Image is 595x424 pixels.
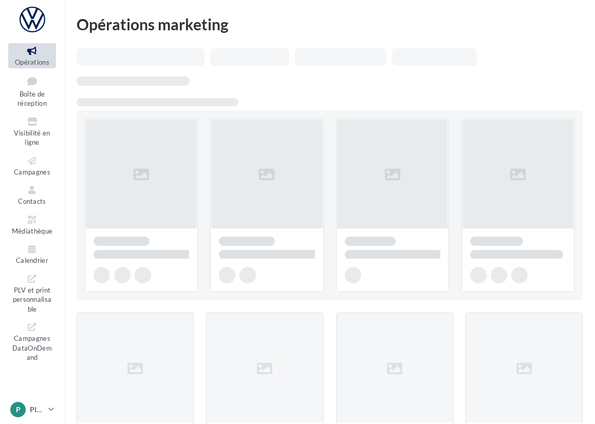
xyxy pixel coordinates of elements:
span: Calendrier [16,256,48,264]
span: Opérations [15,58,49,66]
span: Campagnes DataOnDemand [12,332,52,361]
a: Calendrier [8,241,56,266]
span: PLV et print personnalisable [13,284,52,313]
span: Médiathèque [12,227,53,235]
a: Opérations [8,43,56,68]
a: P PITHIVIERS [8,400,56,419]
a: Contacts [8,182,56,207]
span: Visibilité en ligne [14,129,50,147]
a: Boîte de réception [8,72,56,110]
a: Médiathèque [8,212,56,237]
a: PLV et print personnalisable [8,271,56,316]
a: Visibilité en ligne [8,114,56,149]
span: Contacts [18,197,46,205]
a: Campagnes DataOnDemand [8,319,56,364]
span: Boîte de réception [17,90,47,108]
span: P [16,404,21,415]
div: Opérations marketing [77,16,583,32]
p: PITHIVIERS [30,404,44,415]
a: Campagnes [8,153,56,178]
span: Campagnes [14,168,50,176]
